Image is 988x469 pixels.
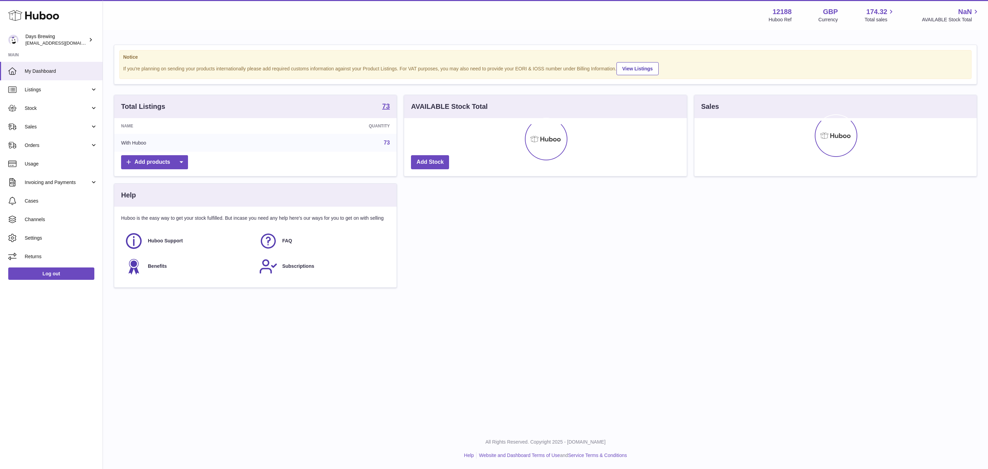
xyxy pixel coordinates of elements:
[864,16,895,23] span: Total sales
[382,103,390,111] a: 73
[114,134,263,152] td: With Huboo
[382,103,390,110] strong: 73
[259,257,387,276] a: Subscriptions
[25,235,97,241] span: Settings
[8,35,19,45] img: internalAdmin-12188@internal.huboo.com
[384,140,390,146] a: 73
[25,87,90,93] span: Listings
[411,102,487,111] h3: AVAILABLE Stock Total
[282,238,292,244] span: FAQ
[922,7,980,23] a: NaN AVAILABLE Stock Total
[125,232,252,250] a: Huboo Support
[8,267,94,280] a: Log out
[819,16,838,23] div: Currency
[616,62,659,75] a: View Listings
[259,232,387,250] a: FAQ
[25,33,87,46] div: Days Brewing
[25,68,97,75] span: My Dashboard
[121,102,165,111] h3: Total Listings
[25,142,90,149] span: Orders
[123,61,968,75] div: If you're planning on sending your products internationally please add required customs informati...
[148,238,183,244] span: Huboo Support
[108,439,983,445] p: All Rights Reserved. Copyright 2025 - [DOMAIN_NAME]
[823,7,838,16] strong: GBP
[25,179,90,186] span: Invoicing and Payments
[25,161,97,167] span: Usage
[25,198,97,204] span: Cases
[866,7,887,16] span: 174.32
[25,40,101,46] span: [EMAIL_ADDRESS][DOMAIN_NAME]
[263,118,397,134] th: Quantity
[25,105,90,112] span: Stock
[477,452,627,459] li: and
[114,118,263,134] th: Name
[958,7,972,16] span: NaN
[123,54,968,60] strong: Notice
[864,7,895,23] a: 174.32 Total sales
[25,253,97,260] span: Returns
[769,16,792,23] div: Huboo Ref
[25,124,90,130] span: Sales
[922,16,980,23] span: AVAILABLE Stock Total
[121,155,188,169] a: Add products
[121,191,136,200] h3: Help
[148,263,167,270] span: Benefits
[25,216,97,223] span: Channels
[701,102,719,111] h3: Sales
[282,263,314,270] span: Subscriptions
[121,215,390,221] p: Huboo is the easy way to get your stock fulfilled. But incase you need any help here's our ways f...
[773,7,792,16] strong: 12188
[568,453,627,458] a: Service Terms & Conditions
[411,155,449,169] a: Add Stock
[125,257,252,276] a: Benefits
[479,453,560,458] a: Website and Dashboard Terms of Use
[464,453,474,458] a: Help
